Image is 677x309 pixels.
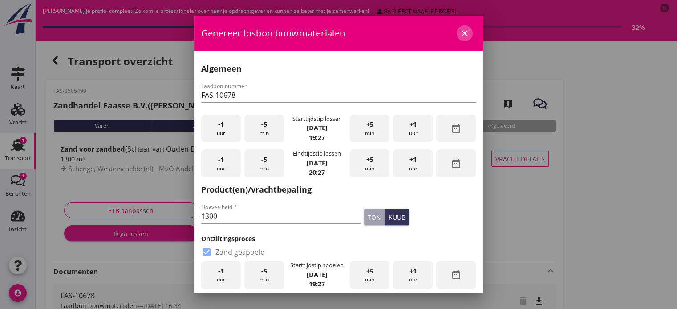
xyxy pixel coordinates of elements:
[366,266,373,276] span: +5
[350,261,389,289] div: min
[293,149,341,158] div: Eindtijdstip lossen
[244,261,284,289] div: min
[364,209,385,225] button: ton
[309,133,325,142] strong: 19:27
[389,213,405,222] div: kuub
[201,115,241,143] div: uur
[366,155,373,165] span: +5
[366,120,373,129] span: +5
[201,88,476,102] input: Laadbon nummer
[244,115,284,143] div: min
[201,261,241,289] div: uur
[215,248,265,257] label: Zand gespoeld
[261,155,267,165] span: -5
[201,149,241,177] div: uur
[292,115,341,123] div: Starttijdstip lossen
[451,123,462,134] i: date_range
[306,124,327,132] strong: [DATE]
[309,280,325,288] strong: 19:27
[385,209,409,225] button: kuub
[393,115,433,143] div: uur
[244,149,284,177] div: min
[261,120,267,129] span: -5
[290,261,344,269] div: Starttijdstip spoelen
[409,120,417,129] span: +1
[201,63,476,75] h2: Algemeen
[218,266,224,276] span: -1
[309,168,325,177] strong: 20:27
[291,293,343,301] div: Eindtijdstip spoelen
[409,266,417,276] span: +1
[350,115,389,143] div: min
[261,266,267,276] span: -5
[409,155,417,165] span: +1
[201,209,361,223] input: Hoeveelheid *
[218,120,224,129] span: -1
[393,261,433,289] div: uur
[459,28,470,39] i: close
[306,270,327,279] strong: [DATE]
[194,16,483,51] div: Genereer losbon bouwmaterialen
[393,149,433,177] div: uur
[201,184,476,196] h2: Product(en)/vrachtbepaling
[218,155,224,165] span: -1
[201,234,476,243] h3: Ontziltingsproces
[451,269,462,280] i: date_range
[368,213,381,222] div: ton
[350,149,389,177] div: min
[451,158,462,169] i: date_range
[306,159,327,167] strong: [DATE]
